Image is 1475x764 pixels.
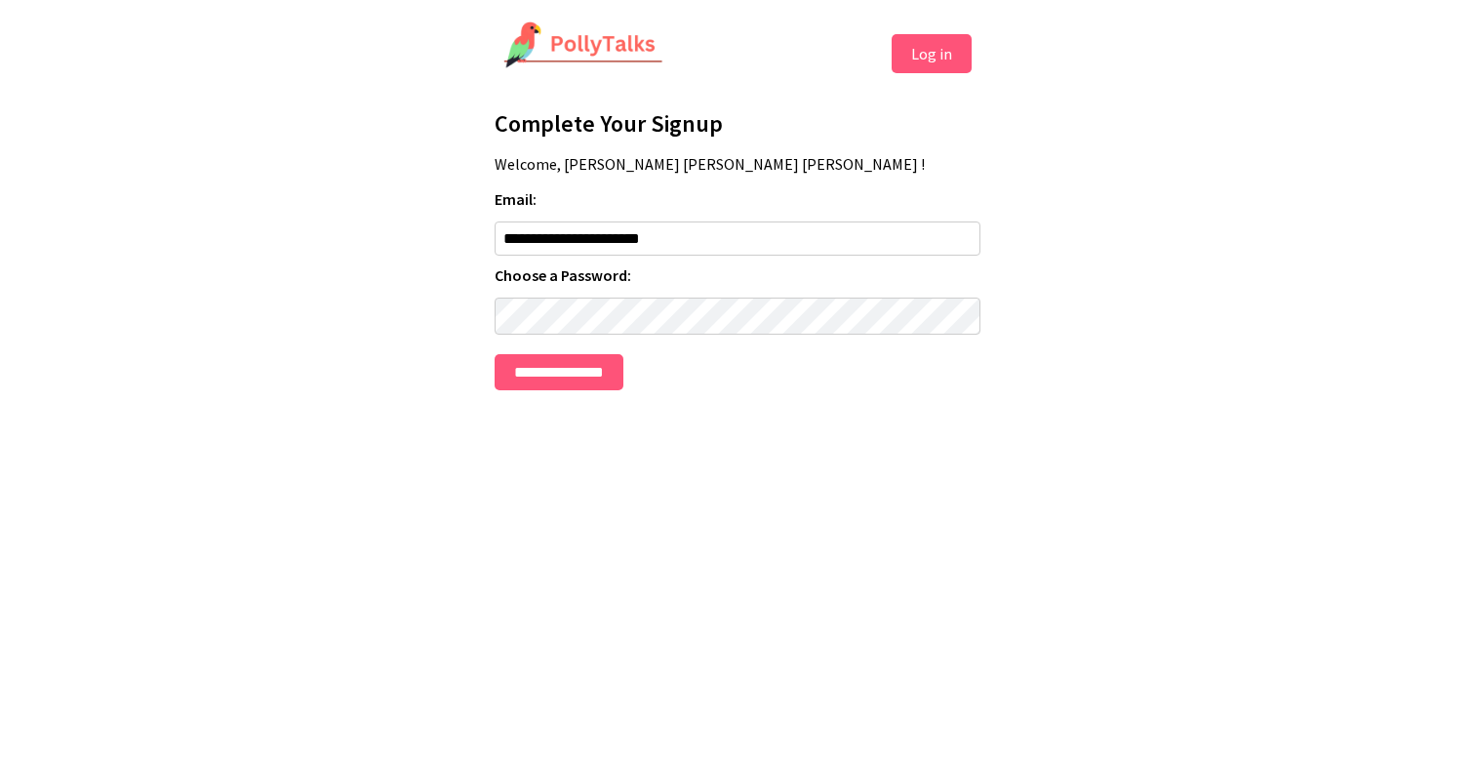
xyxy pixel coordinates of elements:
[503,21,663,70] img: PollyTalks Logo
[495,154,980,174] p: Welcome, [PERSON_NAME] [PERSON_NAME] [PERSON_NAME] !
[495,265,980,285] label: Choose a Password:
[892,34,972,73] button: Log in
[495,108,980,139] h1: Complete Your Signup
[495,189,980,209] label: Email:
